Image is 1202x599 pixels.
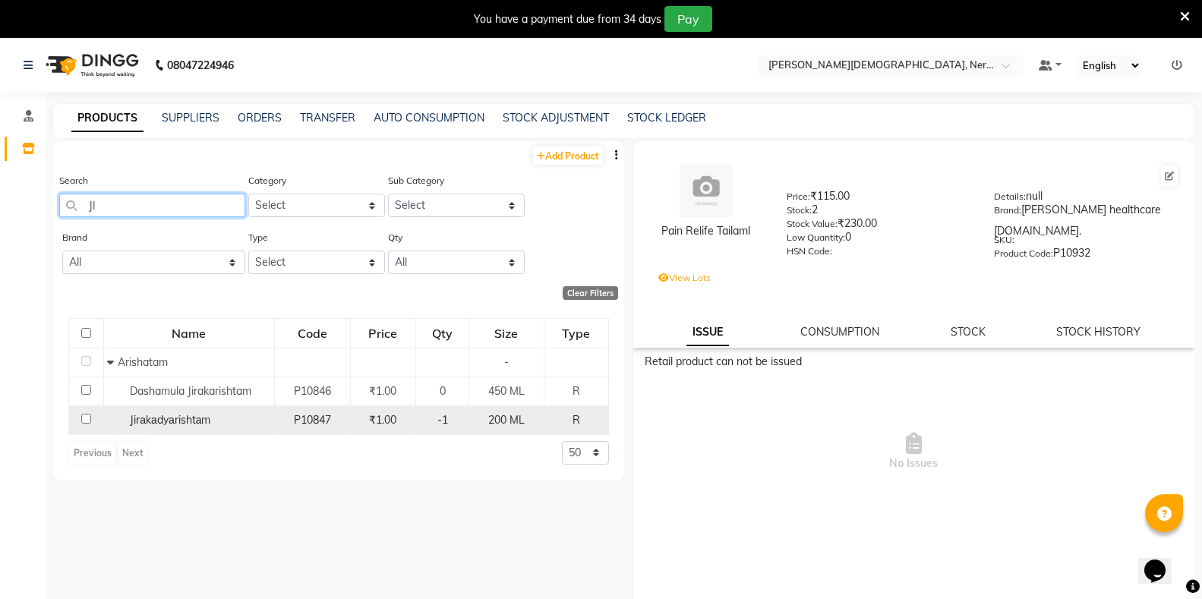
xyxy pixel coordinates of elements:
[238,111,282,125] a: ORDERS
[294,413,331,427] span: P10847
[276,320,349,347] div: Code
[994,203,1021,217] label: Brand:
[369,413,396,427] span: ₹1.00
[248,231,268,244] label: Type
[374,111,484,125] a: AUTO CONSUMPTION
[503,111,609,125] a: STOCK ADJUSTMENT
[107,355,118,369] span: Collapse Row
[563,286,618,300] div: Clear Filters
[994,233,1014,247] label: SKU:
[59,174,88,188] label: Search
[658,271,711,285] label: View Lots
[294,384,331,398] span: P10846
[118,355,168,369] span: Arishatam
[440,384,446,398] span: 0
[167,44,234,87] b: 08047224946
[787,216,972,237] div: ₹230.00
[645,376,1184,528] span: No Issues
[533,146,603,165] a: Add Product
[645,354,1184,370] div: Retail product can not be issued
[1056,325,1140,339] a: STOCK HISTORY
[787,190,810,203] label: Price:
[573,413,580,427] span: R
[248,174,286,188] label: Category
[388,231,402,244] label: Qty
[105,320,273,347] div: Name
[470,320,543,347] div: Size
[1138,538,1187,584] iframe: chat widget
[994,202,1179,239] div: [PERSON_NAME] healthcare [DOMAIN_NAME].
[787,203,812,217] label: Stock:
[787,244,832,258] label: HSN Code:
[994,188,1179,210] div: null
[787,217,838,231] label: Stock Value:
[680,164,733,217] img: avatar
[951,325,986,339] a: STOCK
[474,11,661,27] div: You have a payment due from 34 days
[39,44,143,87] img: logo
[71,105,144,132] a: PRODUCTS
[388,174,444,188] label: Sub Category
[800,325,879,339] a: CONSUMPTION
[573,384,580,398] span: R
[437,413,448,427] span: -1
[664,6,712,32] button: Pay
[352,320,415,347] div: Price
[369,384,396,398] span: ₹1.00
[545,320,607,347] div: Type
[686,319,729,346] a: ISSUE
[300,111,355,125] a: TRANSFER
[130,384,251,398] span: Dashamula Jirakarishtam
[627,111,706,125] a: STOCK LEDGER
[59,194,245,217] input: Search by product name or code
[994,247,1053,260] label: Product Code:
[62,231,87,244] label: Brand
[504,355,509,369] span: -
[130,413,210,427] span: Jirаkаdyаrishtаm
[417,320,468,347] div: Qty
[787,231,845,244] label: Low Quantity:
[787,229,972,251] div: 0
[648,223,764,239] div: Pain Relife Tailaml
[787,202,972,223] div: 2
[994,190,1026,203] label: Details:
[994,245,1179,266] div: P10932
[488,413,525,427] span: 200 ML
[488,384,525,398] span: 450 ML
[787,188,972,210] div: ₹115.00
[162,111,219,125] a: SUPPLIERS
